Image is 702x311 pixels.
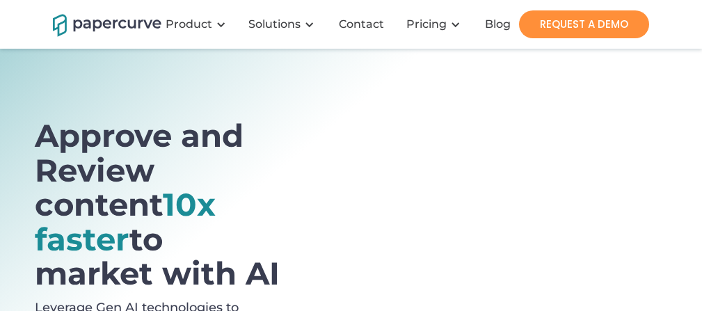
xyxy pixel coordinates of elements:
h1: Approve and Review content to market with AI [35,118,281,291]
div: Contact [339,17,384,31]
a: home [53,12,143,36]
span: 10x faster [35,185,216,258]
a: Blog [474,17,525,31]
div: Blog [485,17,511,31]
a: Contact [328,17,398,31]
div: Pricing [398,3,474,45]
div: Product [166,17,212,31]
div: Product [157,3,240,45]
a: Pricing [406,17,447,31]
a: REQUEST A DEMO [519,10,649,38]
div: Solutions [240,3,328,45]
div: Solutions [248,17,301,31]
